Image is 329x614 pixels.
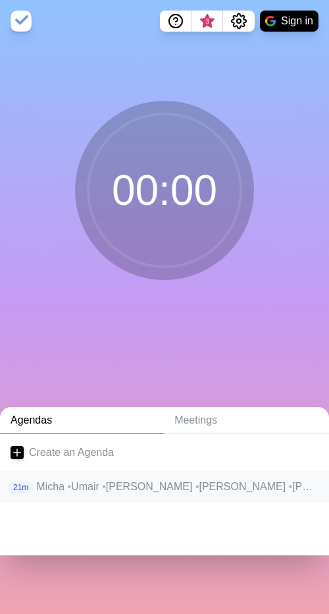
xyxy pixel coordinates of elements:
a: Meetings [164,407,329,434]
span: • [102,481,106,492]
p: Micha Umair [PERSON_NAME] [PERSON_NAME] [PERSON_NAME] Jan ([PERSON_NAME]) [36,479,318,495]
span: • [289,481,293,492]
button: What’s new [191,11,223,32]
img: timeblocks logo [11,11,32,32]
button: Help [160,11,191,32]
img: google logo [265,16,276,26]
span: • [195,481,199,492]
span: 3 [202,16,213,27]
span: • [67,481,71,492]
button: Sign in [260,11,318,32]
button: Settings [223,11,255,32]
p: 21m [8,482,34,493]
